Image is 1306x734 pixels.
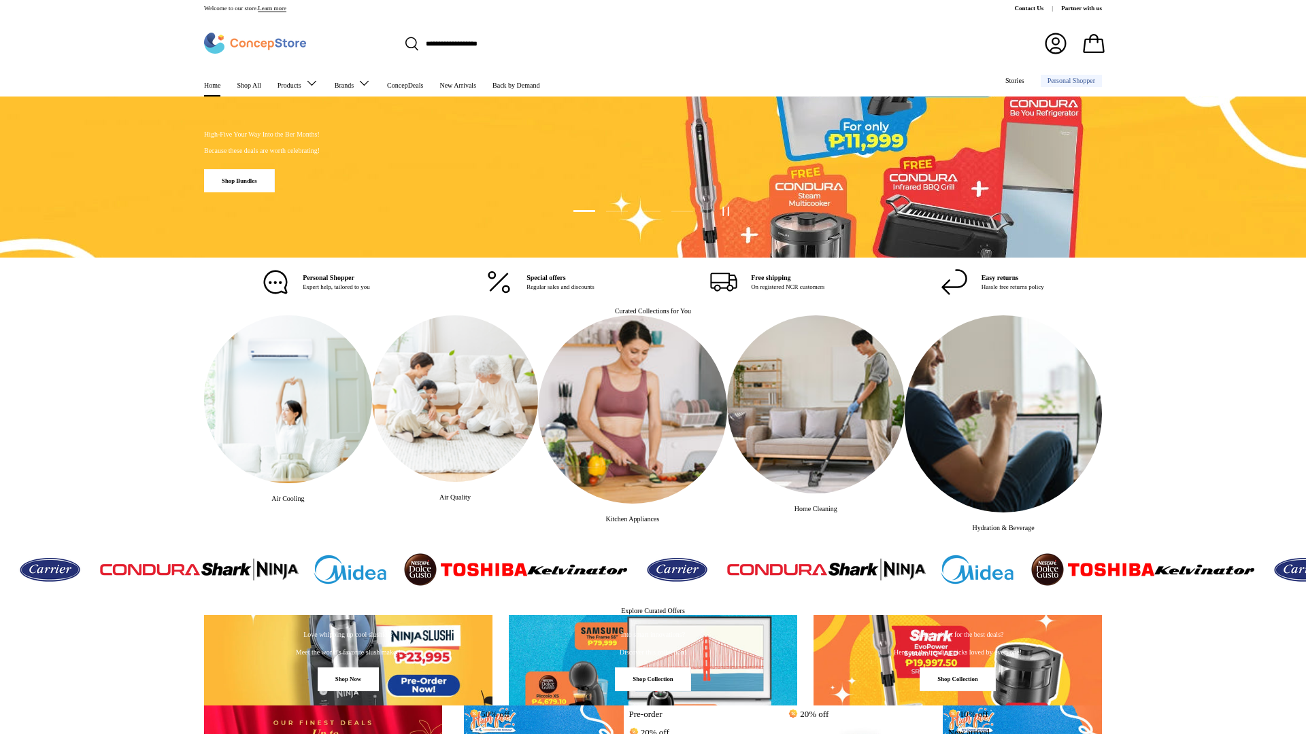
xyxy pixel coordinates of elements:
[894,648,1022,657] p: Here are the trending picks loved by everyone!
[439,493,471,501] a: Air Quality
[204,615,492,705] a: Love whipping up cool slushies?Meet the world's favorite slush maker! Shop Now
[439,75,476,97] a: New Arrivals
[318,667,379,691] button: Shop Now
[783,705,834,722] span: 20% off
[727,315,905,493] a: Home Cleaning
[204,69,539,97] nav: Primary
[621,606,685,615] h2: Explore Curated Offers
[920,667,995,691] button: Shop Collection
[258,5,286,12] a: Learn more
[526,274,566,281] strong: Special offers
[271,495,304,502] a: Air Cooling
[973,69,1102,97] nav: Secondary
[278,69,318,97] a: Products
[237,75,261,97] a: Shop All
[269,69,326,97] summary: Products
[204,33,306,54] img: ConcepStore
[1048,77,1095,84] span: Personal Shopper
[204,4,286,14] p: Welcome to our store.
[538,315,726,504] a: Kitchen Appliances
[615,307,691,315] h2: Curated Collections for You
[428,268,652,296] a: Special offers Regular sales and discounts
[296,648,401,657] p: Meet the world's favorite slush maker!
[894,629,1022,640] p: On the lookout for the best deals?
[326,69,379,97] summary: Brands
[204,129,320,139] p: High-Five Your Way Into the Ber Months!
[943,705,994,722] span: 10% off
[615,667,690,691] button: Shop Collection
[982,283,1044,292] p: Hassle free returns policy
[303,283,370,292] p: Expert help, tailored to you
[615,648,690,657] p: Discover this collection!
[464,705,515,722] span: 50% off
[751,274,790,281] strong: Free shipping
[615,629,690,640] p: Into smart innovations?
[303,274,354,281] strong: Personal Shopper
[387,75,423,97] a: ConcepDeals
[204,169,275,193] a: Shop Bundles
[296,629,401,640] p: Love whipping up cool slushies?
[372,315,539,482] img: Air Quality
[526,283,595,292] p: Regular sales and discounts
[606,515,660,523] a: Kitchen Appliances
[624,705,668,722] span: Pre-order
[335,69,371,97] a: Brands
[1041,75,1102,87] a: Personal Shopper
[652,268,883,296] a: Free shipping On registered NCR customers
[492,75,539,97] a: Back by Demand
[982,274,1019,281] strong: Easy returns
[883,268,1103,296] a: Easy returns Hassle free returns policy
[204,315,372,483] a: Air Cooling
[1061,4,1102,14] a: Partner with us
[1005,70,1024,92] a: Stories
[905,315,1102,512] a: Hydration & Beverage
[794,505,837,512] a: Home Cleaning
[751,283,824,292] p: On registered NCR customers
[509,615,797,705] a: Into smart innovations?Discover this collection! Shop Collection
[1015,4,1062,14] a: Contact Us
[204,75,220,97] a: Home
[204,315,372,483] img: Air Cooling | ConcepStore
[204,268,428,296] a: Personal Shopper Expert help, tailored to you
[973,524,1035,531] a: Hydration & Beverage
[814,615,1102,705] a: On the lookout for the best deals?Here are the trending picks loved by everyone! Shop Collection
[204,146,320,155] h2: Because these deals are worth celebrating!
